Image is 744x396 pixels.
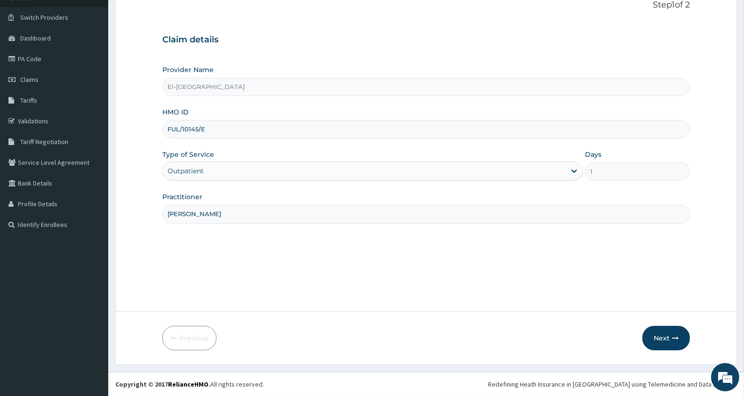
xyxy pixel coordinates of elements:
[642,326,690,350] button: Next
[20,137,68,146] span: Tariff Negotiation
[115,380,210,388] strong: Copyright © 2017 .
[17,47,38,71] img: d_794563401_company_1708531726252_794563401
[168,166,204,176] div: Outpatient
[108,372,744,396] footer: All rights reserved.
[162,150,214,159] label: Type of Service
[162,205,690,223] input: Enter Name
[5,257,179,290] textarea: Type your message and hit 'Enter'
[488,380,737,389] div: Redefining Heath Insurance in [GEOGRAPHIC_DATA] using Telemedicine and Data Science!
[168,380,208,388] a: RelianceHMO
[55,119,130,214] span: We're online!
[162,120,690,138] input: Enter HMO ID
[20,75,39,84] span: Claims
[162,65,214,74] label: Provider Name
[162,192,202,202] label: Practitioner
[585,150,601,159] label: Days
[162,35,690,45] h3: Claim details
[20,34,51,42] span: Dashboard
[20,96,37,105] span: Tariffs
[162,107,189,117] label: HMO ID
[49,53,158,65] div: Chat with us now
[154,5,177,27] div: Minimize live chat window
[20,13,68,22] span: Switch Providers
[162,326,216,350] button: Previous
